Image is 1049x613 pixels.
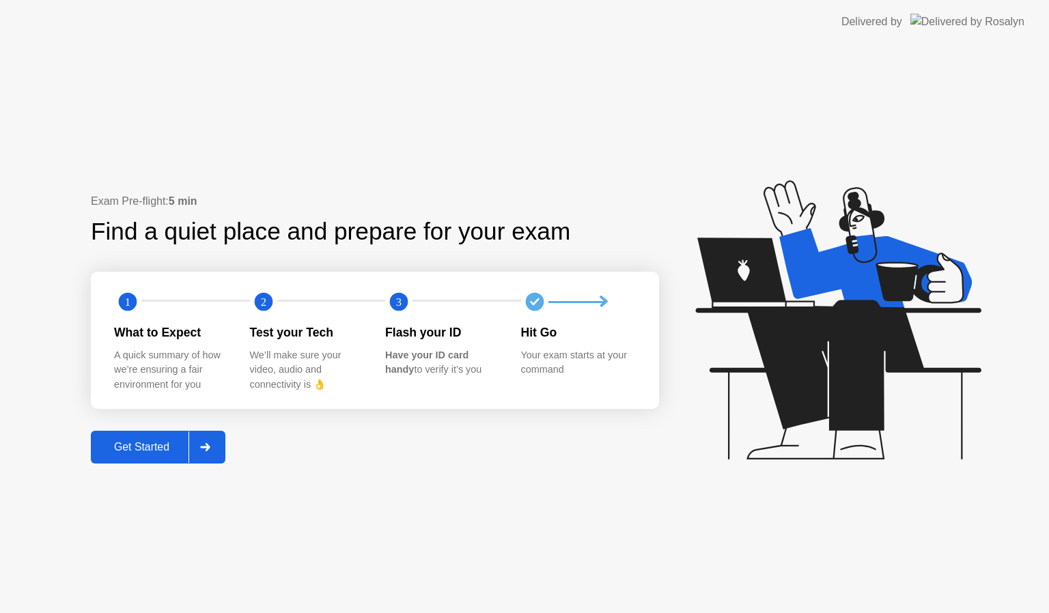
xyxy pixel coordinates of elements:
div: A quick summary of how we’re ensuring a fair environment for you [114,348,228,393]
div: We’ll make sure your video, audio and connectivity is 👌 [250,348,364,393]
div: What to Expect [114,324,228,341]
div: Get Started [95,441,188,453]
div: to verify it’s you [385,348,499,377]
div: Flash your ID [385,324,499,341]
div: Exam Pre-flight: [91,193,659,210]
div: Hit Go [521,324,635,341]
div: Test your Tech [250,324,364,341]
text: 2 [260,296,266,309]
div: Find a quiet place and prepare for your exam [91,214,572,250]
text: 1 [125,296,130,309]
b: 5 min [169,195,197,207]
text: 3 [396,296,402,309]
img: Delivered by Rosalyn [910,14,1024,29]
div: Delivered by [841,14,902,30]
b: Have your ID card handy [385,350,468,375]
button: Get Started [91,431,225,464]
div: Your exam starts at your command [521,348,635,377]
